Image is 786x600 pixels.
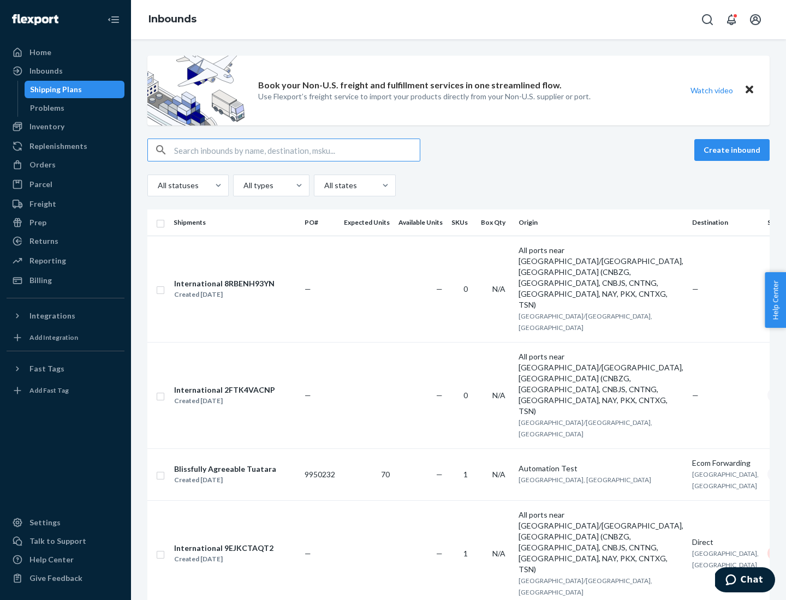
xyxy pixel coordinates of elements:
button: Talk to Support [7,532,124,550]
input: All states [323,180,324,191]
div: Billing [29,275,52,286]
span: [GEOGRAPHIC_DATA], [GEOGRAPHIC_DATA] [519,476,651,484]
th: Box Qty [477,209,514,236]
div: Add Integration [29,333,78,342]
a: Problems [25,99,125,117]
span: 0 [463,391,468,400]
a: Freight [7,195,124,213]
th: Expected Units [340,209,394,236]
span: — [305,284,311,293]
td: 9950232 [300,448,340,500]
span: [GEOGRAPHIC_DATA]/[GEOGRAPHIC_DATA], [GEOGRAPHIC_DATA] [519,312,652,332]
span: — [692,284,699,293]
span: 0 [463,284,468,293]
button: Fast Tags [7,360,124,377]
div: Created [DATE] [174,475,276,485]
a: Orders [7,156,124,173]
span: — [305,549,311,558]
div: Give Feedback [29,573,82,584]
div: Ecom Forwarding [692,458,759,469]
span: — [436,549,443,558]
div: Created [DATE] [174,554,273,565]
div: Automation Test [519,463,683,474]
a: Parcel [7,176,124,193]
button: Open notifications [720,9,742,31]
a: Settings [7,514,124,531]
div: International 8RBENH93YN [174,278,275,289]
span: N/A [492,391,505,400]
div: Replenishments [29,141,87,152]
div: International 2FTK4VACNP [174,385,275,395]
div: Returns [29,236,58,247]
input: Search inbounds by name, destination, msku... [174,139,420,161]
button: Watch video [683,82,740,98]
a: Reporting [7,252,124,269]
a: Shipping Plans [25,81,125,98]
div: Orders [29,159,56,170]
div: Talk to Support [29,536,86,547]
button: Give Feedback [7,569,124,587]
div: All ports near [GEOGRAPHIC_DATA]/[GEOGRAPHIC_DATA], [GEOGRAPHIC_DATA] (CNBZG, [GEOGRAPHIC_DATA], ... [519,245,683,310]
a: Add Fast Tag [7,382,124,399]
div: Problems [30,103,64,113]
p: Book your Non-U.S. freight and fulfillment services in one streamlined flow. [258,79,562,92]
span: N/A [492,284,505,293]
th: SKUs [447,209,477,236]
span: — [692,391,699,400]
th: Shipments [169,209,300,236]
span: — [305,391,311,400]
th: Available Units [394,209,447,236]
ol: breadcrumbs [140,4,205,35]
span: [GEOGRAPHIC_DATA]/[GEOGRAPHIC_DATA], [GEOGRAPHIC_DATA] [519,577,652,596]
a: Help Center [7,551,124,568]
button: Help Center [765,272,786,328]
div: Help Center [29,554,74,565]
div: Fast Tags [29,363,64,374]
div: Inbounds [29,65,63,76]
button: Close [742,82,757,98]
a: Inbounds [148,13,196,25]
button: Open Search Box [696,9,718,31]
div: Direct [692,537,759,548]
span: N/A [492,470,505,479]
div: Add Fast Tag [29,386,69,395]
div: Created [DATE] [174,289,275,300]
a: Home [7,44,124,61]
button: Create inbound [694,139,770,161]
span: — [436,470,443,479]
a: Add Integration [7,329,124,346]
img: Flexport logo [12,14,58,25]
div: Created [DATE] [174,395,275,406]
button: Close Navigation [103,9,124,31]
div: Freight [29,199,56,209]
div: All ports near [GEOGRAPHIC_DATA]/[GEOGRAPHIC_DATA], [GEOGRAPHIC_DATA] (CNBZG, [GEOGRAPHIC_DATA], ... [519,509,683,575]
span: [GEOGRAPHIC_DATA]/[GEOGRAPHIC_DATA], [GEOGRAPHIC_DATA] [519,418,652,438]
span: — [436,284,443,293]
div: Home [29,47,51,58]
div: Parcel [29,179,52,190]
a: Inventory [7,118,124,135]
span: [GEOGRAPHIC_DATA], [GEOGRAPHIC_DATA] [692,470,759,490]
div: Prep [29,217,46,228]
div: Settings [29,517,61,528]
a: Billing [7,272,124,289]
div: All ports near [GEOGRAPHIC_DATA]/[GEOGRAPHIC_DATA], [GEOGRAPHIC_DATA] (CNBZG, [GEOGRAPHIC_DATA], ... [519,351,683,417]
div: International 9EJKCTAQT2 [174,543,273,554]
span: N/A [492,549,505,558]
th: Destination [688,209,763,236]
iframe: Opens a widget where you can chat to one of our agents [715,567,775,595]
a: Prep [7,214,124,231]
span: 1 [463,470,468,479]
div: Integrations [29,310,75,321]
span: 1 [463,549,468,558]
span: — [436,391,443,400]
th: PO# [300,209,340,236]
p: Use Flexport’s freight service to import your products directly from your Non-U.S. supplier or port. [258,91,591,102]
div: Blissfully Agreeable Tuatara [174,464,276,475]
div: Shipping Plans [30,84,82,95]
span: 70 [381,470,390,479]
span: [GEOGRAPHIC_DATA], [GEOGRAPHIC_DATA] [692,549,759,569]
input: All statuses [157,180,158,191]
